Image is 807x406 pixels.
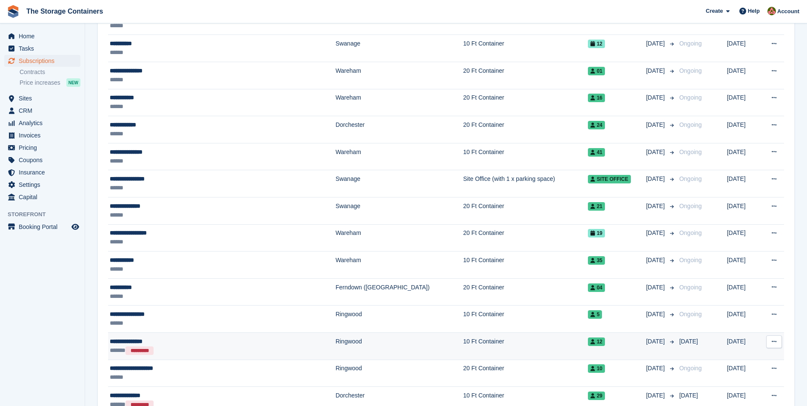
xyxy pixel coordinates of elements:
span: [DATE] [646,283,667,292]
a: menu [4,30,80,42]
td: Ferndown ([GEOGRAPHIC_DATA]) [336,278,463,306]
td: 10 Ft Container [463,306,588,333]
td: [DATE] [727,197,760,224]
span: 04 [588,283,605,292]
td: [DATE] [727,170,760,197]
span: Invoices [19,129,70,141]
span: Site Office [588,175,631,183]
span: [DATE] [646,364,667,373]
span: Pricing [19,142,70,154]
span: Ongoing [679,284,702,291]
a: The Storage Containers [23,4,106,18]
span: Ongoing [679,149,702,155]
td: [DATE] [727,143,760,170]
span: 12 [588,40,605,48]
span: [DATE] [679,392,698,399]
span: 35 [588,256,605,265]
td: [DATE] [727,116,760,143]
span: Ongoing [679,229,702,236]
a: menu [4,105,80,117]
a: menu [4,55,80,67]
span: Insurance [19,166,70,178]
span: [DATE] [646,66,667,75]
span: 24 [588,121,605,129]
td: [DATE] [727,278,760,306]
div: NEW [66,78,80,87]
td: [DATE] [727,252,760,279]
td: Wareham [336,252,463,279]
td: 10 Ft Container [463,332,588,360]
span: 10 [588,364,605,373]
td: Site Office (with 1 x parking space) [463,170,588,197]
span: 01 [588,67,605,75]
span: Ongoing [679,257,702,263]
span: 12 [588,337,605,346]
span: Ongoing [679,94,702,101]
td: 10 Ft Container [463,35,588,62]
span: [DATE] [646,174,667,183]
span: [DATE] [646,337,667,346]
td: Swanage [336,35,463,62]
a: menu [4,154,80,166]
td: [DATE] [727,62,760,89]
span: Booking Portal [19,221,70,233]
td: Wareham [336,89,463,116]
td: Wareham [336,224,463,252]
td: Swanage [336,170,463,197]
span: Home [19,30,70,42]
span: [DATE] [646,202,667,211]
span: 5 [588,310,602,319]
span: Storefront [8,210,85,219]
td: 20 Ft Container [463,197,588,224]
a: Price increases NEW [20,78,80,87]
td: Wareham [336,62,463,89]
td: [DATE] [727,89,760,116]
a: menu [4,221,80,233]
span: 41 [588,148,605,157]
img: stora-icon-8386f47178a22dfd0bd8f6a31ec36ba5ce8667c1dd55bd0f319d3a0aa187defe.svg [7,5,20,18]
span: Ongoing [679,175,702,182]
span: Capital [19,191,70,203]
td: 20 Ft Container [463,224,588,252]
td: Dorchester [336,116,463,143]
span: Price increases [20,79,60,87]
td: 10 Ft Container [463,252,588,279]
a: menu [4,179,80,191]
span: Help [748,7,760,15]
span: Ongoing [679,365,702,372]
a: Contracts [20,68,80,76]
span: Settings [19,179,70,191]
td: 20 Ft Container [463,360,588,387]
span: Subscriptions [19,55,70,67]
span: [DATE] [646,310,667,319]
span: Create [706,7,723,15]
td: 10 Ft Container [463,143,588,170]
span: Sites [19,92,70,104]
td: [DATE] [727,35,760,62]
span: [DATE] [646,229,667,237]
span: 19 [588,229,605,237]
span: Analytics [19,117,70,129]
span: 29 [588,392,605,400]
td: [DATE] [727,360,760,387]
span: Ongoing [679,67,702,74]
span: Ongoing [679,121,702,128]
span: [DATE] [646,391,667,400]
td: [DATE] [727,306,760,333]
span: Account [777,7,799,16]
a: menu [4,43,80,54]
a: Preview store [70,222,80,232]
span: CRM [19,105,70,117]
td: 20 Ft Container [463,89,588,116]
td: [DATE] [727,224,760,252]
span: [DATE] [646,256,667,265]
td: Ringwood [336,332,463,360]
span: Coupons [19,154,70,166]
span: Tasks [19,43,70,54]
a: menu [4,129,80,141]
span: [DATE] [679,338,698,345]
span: [DATE] [646,148,667,157]
a: menu [4,142,80,154]
a: menu [4,191,80,203]
a: menu [4,117,80,129]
